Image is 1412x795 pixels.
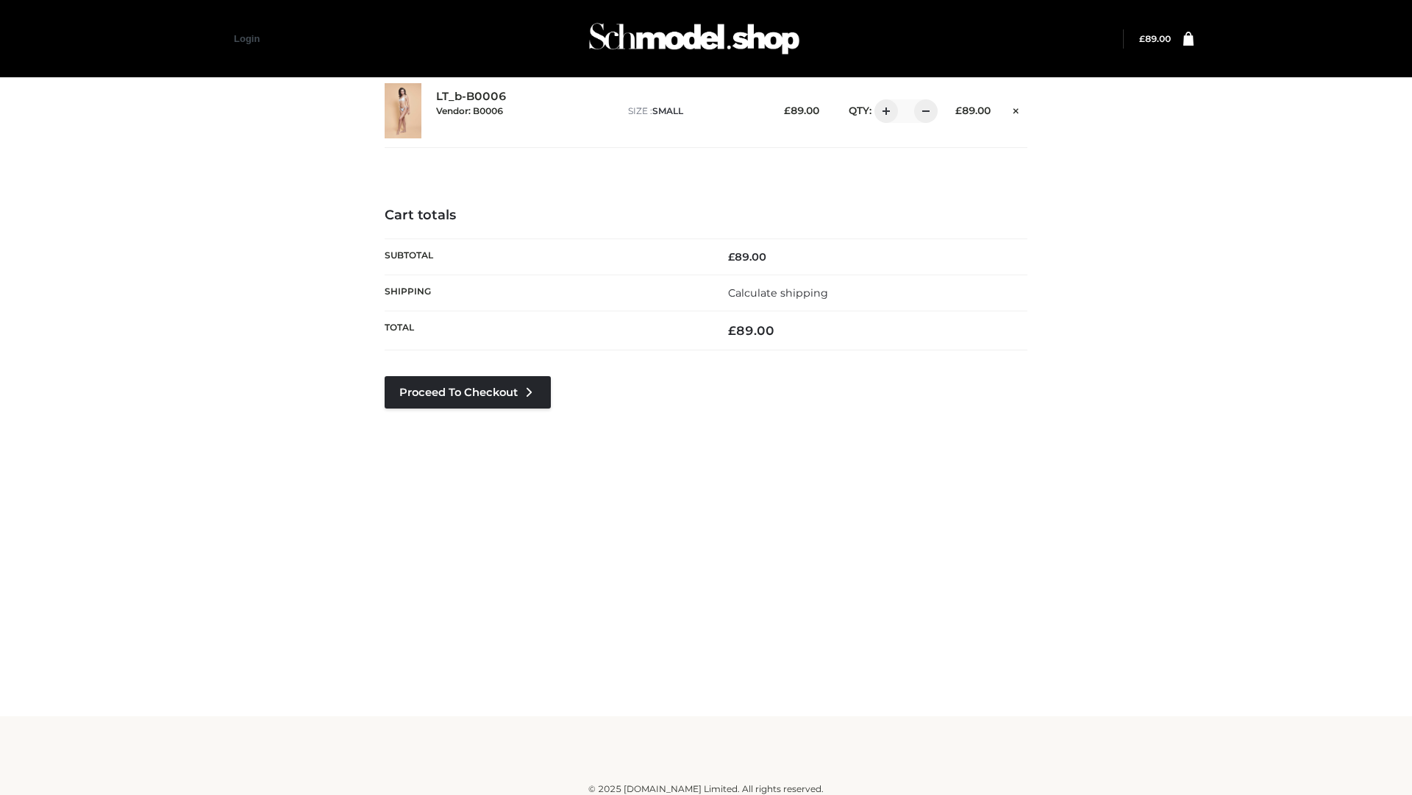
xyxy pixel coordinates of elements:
a: Remove this item [1005,99,1027,119]
bdi: 89.00 [728,323,774,338]
bdi: 89.00 [728,250,766,264]
th: Total [385,311,706,350]
small: Vendor: B0006 [436,105,503,116]
div: QTY: [834,99,933,123]
img: Schmodel Admin 964 [584,10,805,68]
a: Calculate shipping [728,286,828,300]
h4: Cart totals [385,208,1027,224]
bdi: 89.00 [784,105,819,116]
th: Shipping [385,275,706,311]
bdi: 89.00 [1139,33,1171,44]
span: £ [784,105,791,116]
a: Login [234,33,260,44]
span: £ [955,105,962,116]
span: £ [728,323,736,338]
th: Subtotal [385,239,706,275]
bdi: 89.00 [955,105,991,116]
a: Proceed to Checkout [385,376,551,409]
div: LT_b-B0006 [436,90,613,131]
span: SMALL [652,105,683,116]
p: size : [628,105,761,118]
span: £ [1139,33,1145,44]
span: £ [728,250,735,264]
a: £89.00 [1139,33,1171,44]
